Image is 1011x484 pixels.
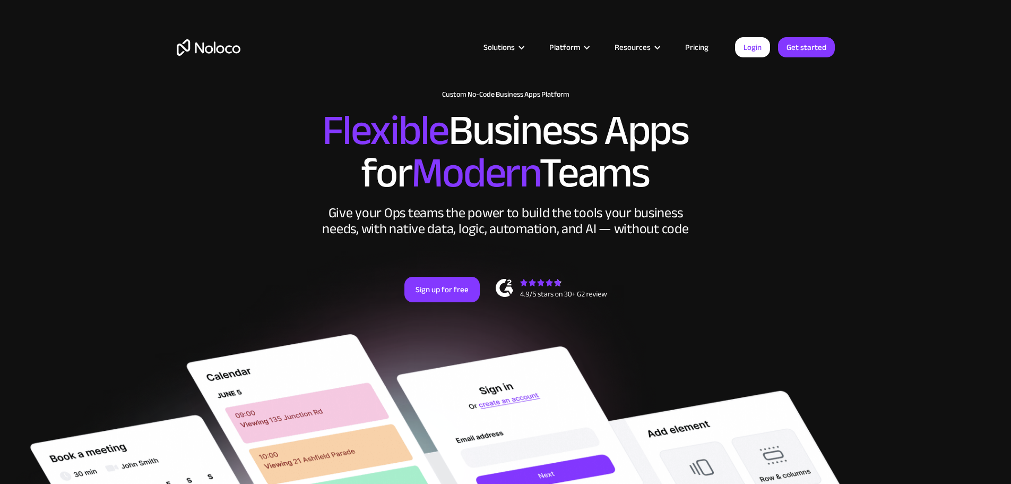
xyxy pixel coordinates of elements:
a: Pricing [672,40,722,54]
div: Give your Ops teams the power to build the tools your business needs, with native data, logic, au... [320,205,692,237]
div: Resources [615,40,651,54]
div: Resources [601,40,672,54]
a: Sign up for free [404,277,480,302]
a: Get started [778,37,835,57]
a: Login [735,37,770,57]
div: Solutions [470,40,536,54]
span: Modern [411,133,539,213]
div: Platform [536,40,601,54]
span: Flexible [322,91,448,170]
a: home [177,39,240,56]
h2: Business Apps for Teams [177,109,835,194]
div: Solutions [483,40,515,54]
div: Platform [549,40,580,54]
